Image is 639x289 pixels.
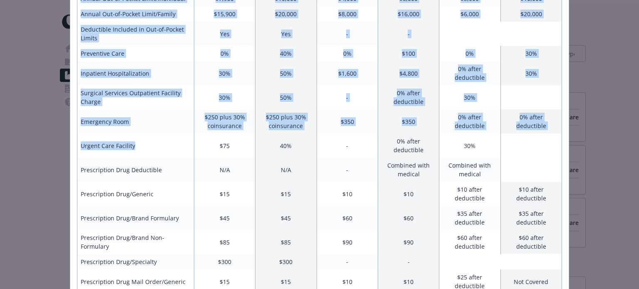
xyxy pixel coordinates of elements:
[500,109,562,133] td: 0% after deductible
[77,109,194,133] td: Emergency Room
[194,254,255,269] td: $300
[77,46,194,61] td: Preventive Care
[77,6,194,22] td: Annual Out-of-Pocket Limit/Family
[77,230,194,254] td: Prescription Drug/Brand Non-Formulary
[194,182,255,206] td: $15
[255,22,317,46] td: Yes
[255,109,317,133] td: $250 plus 30% coinsurance
[500,6,562,22] td: $20,000
[439,85,500,109] td: 30%
[439,133,500,158] td: 30%
[378,206,439,230] td: $60
[378,85,439,109] td: 0% after deductible
[378,158,439,182] td: Combined with medical
[255,6,317,22] td: $20,000
[500,206,562,230] td: $35 after deductible
[439,230,500,254] td: $60 after deductible
[77,158,194,182] td: Prescription Drug Deductible
[378,6,439,22] td: $16,000
[378,61,439,85] td: $4,800
[194,133,255,158] td: $75
[194,230,255,254] td: $85
[378,133,439,158] td: 0% after deductible
[255,182,317,206] td: $15
[77,182,194,206] td: Prescription Drug/Generic
[317,85,378,109] td: -
[378,182,439,206] td: $10
[317,109,378,133] td: $350
[500,182,562,206] td: $10 after deductible
[500,230,562,254] td: $60 after deductible
[439,6,500,22] td: $6,000
[255,206,317,230] td: $45
[317,254,378,269] td: -
[194,158,255,182] td: N/A
[77,133,194,158] td: Urgent Care Facility
[77,254,194,269] td: Prescription Drug/Specialty
[439,206,500,230] td: $35 after deductible
[439,158,500,182] td: Combined with medical
[255,230,317,254] td: $85
[317,158,378,182] td: -
[194,85,255,109] td: 30%
[194,206,255,230] td: $45
[77,61,194,85] td: Inpatient Hospitalization
[77,22,194,46] td: Deductible Included in Out-of-Pocket Limits
[500,46,562,61] td: 30%
[378,254,439,269] td: -
[255,61,317,85] td: 50%
[378,109,439,133] td: $350
[194,61,255,85] td: 30%
[255,85,317,109] td: 50%
[317,46,378,61] td: 0%
[317,22,378,46] td: -
[439,109,500,133] td: 0% after deductible
[378,230,439,254] td: $90
[255,254,317,269] td: $300
[77,85,194,109] td: Surgical Services Outpatient Facility Charge
[194,109,255,133] td: $250 plus 30% coinsurance
[500,61,562,85] td: 30%
[317,182,378,206] td: $10
[378,22,439,46] td: -
[317,133,378,158] td: -
[317,230,378,254] td: $90
[439,46,500,61] td: 0%
[77,206,194,230] td: Prescription Drug/Brand Formulary
[439,182,500,206] td: $10 after deductible
[439,61,500,85] td: 0% after deductible
[378,46,439,61] td: $100
[255,158,317,182] td: N/A
[317,61,378,85] td: $1,600
[317,6,378,22] td: $8,000
[255,46,317,61] td: 40%
[194,22,255,46] td: Yes
[194,6,255,22] td: $15,900
[255,133,317,158] td: 40%
[194,46,255,61] td: 0%
[317,206,378,230] td: $60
